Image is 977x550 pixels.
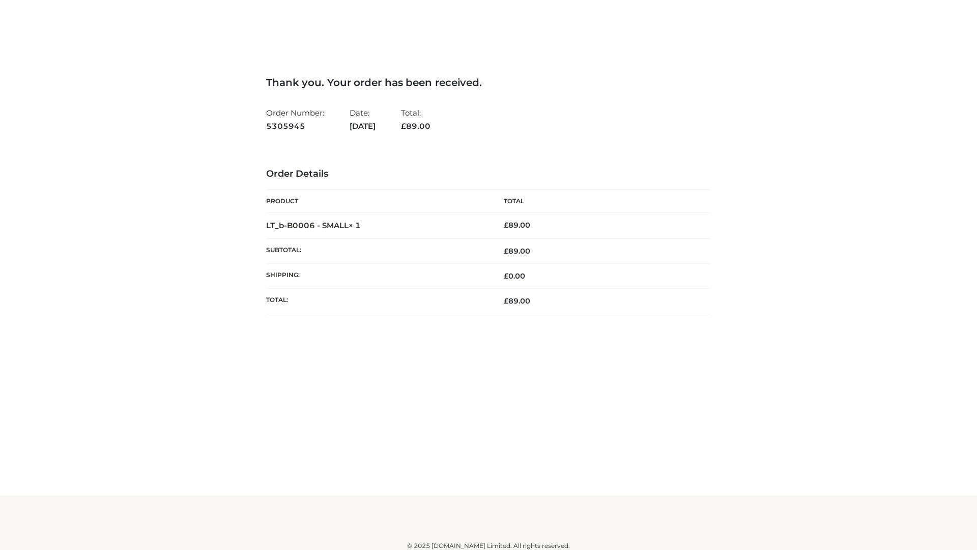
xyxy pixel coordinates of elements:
[504,246,508,256] span: £
[266,264,489,289] th: Shipping:
[350,120,376,133] strong: [DATE]
[266,76,711,89] h3: Thank you. Your order has been received.
[266,190,489,213] th: Product
[266,221,361,230] strong: LT_b-B0006 - SMALL
[489,190,711,213] th: Total
[401,121,430,131] span: 89.00
[504,246,530,256] span: 89.00
[401,121,406,131] span: £
[504,221,508,230] span: £
[266,238,489,263] th: Subtotal:
[504,271,508,281] span: £
[401,104,430,135] li: Total:
[350,104,376,135] li: Date:
[266,120,324,133] strong: 5305945
[266,289,489,314] th: Total:
[266,169,711,180] h3: Order Details
[349,221,361,230] strong: × 1
[504,221,530,230] bdi: 89.00
[266,104,324,135] li: Order Number:
[504,296,508,306] span: £
[504,271,525,281] bdi: 0.00
[504,296,530,306] span: 89.00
